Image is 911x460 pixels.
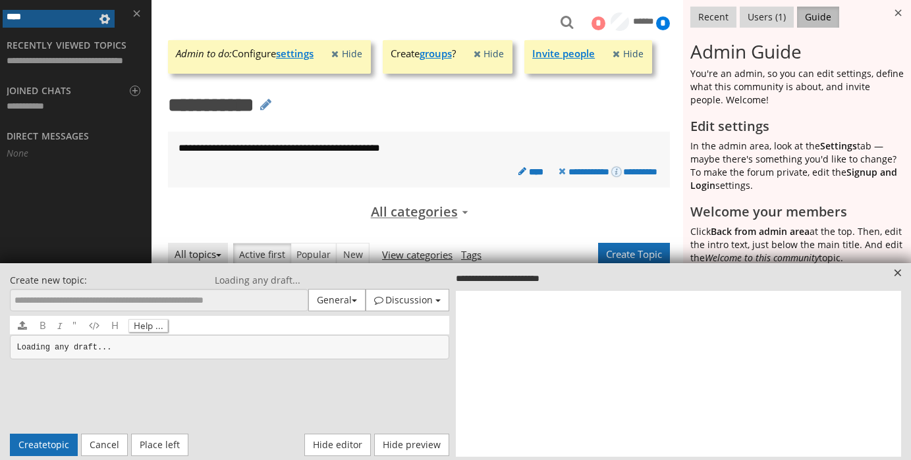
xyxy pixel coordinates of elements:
[7,132,89,141] h3: Direct Messages
[391,47,456,60] div: Create ?
[371,203,468,220] span: All categories
[82,316,106,334] button: Preformatted text
[690,166,897,192] a: Signup and Login
[106,316,124,334] button: H
[276,47,314,60] a: settings
[374,434,449,456] button: Hide preview
[820,140,857,152] b: Settings
[10,316,34,334] button: Upload a file or image
[7,86,71,95] h3: Joined Chats
[131,434,188,456] button: Place left
[711,225,810,238] b: Back from admin area
[304,434,371,456] button: Hide editor
[176,47,314,60] div: Configure
[797,7,839,28] button: Guide
[329,47,362,60] a: Hide
[532,47,595,60] a: Invite people
[97,11,113,26] span: Topic actions
[176,47,232,60] i: Admin to do:
[10,335,449,359] pre: Loading any draft...
[10,274,87,286] span: Create new topic:
[456,243,489,267] a: Tags
[471,47,505,60] a: Hide
[47,438,69,451] span: topic
[690,42,906,61] h3: Admin Guide
[337,243,370,266] a: New
[610,47,644,60] a: Hide
[366,289,449,311] button: Discussion
[34,316,51,334] button: B
[7,41,126,50] h3: Recently viewed topics
[67,316,82,334] button: "
[598,243,670,266] button: Create Topic
[18,438,69,451] span: Create
[10,434,78,456] button: Createtopic
[375,243,456,267] a: View categories
[374,294,433,306] span: Discussion
[690,7,736,28] button: Recent
[690,225,906,265] p: Click at the top. Then, edit the intro text, just below the main title. And edit the topic.
[215,274,300,286] span: Loading any draft...
[51,319,67,334] button: I
[233,243,291,266] a: Active first
[130,86,140,96] button: +
[690,67,906,107] p: You're an admin, so you can edit settings, define what this community is about, and invite people...
[371,199,468,226] button: All categories
[690,120,906,133] h2: Edit settings
[308,289,366,311] button: General
[128,319,168,332] button: Help ...
[690,140,906,192] p: In the admin area, look at the tab — maybe there's something you'd like to change? To make the fo...
[705,251,819,264] em: Welcome to this community
[7,147,28,159] i: None
[420,47,452,60] a: groups
[57,321,62,331] i: I
[81,434,128,456] button: Cancel
[690,205,906,218] h2: Welcome your members
[740,7,794,28] button: Users (1)
[168,243,228,266] button: All topics
[291,243,337,266] a: Popular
